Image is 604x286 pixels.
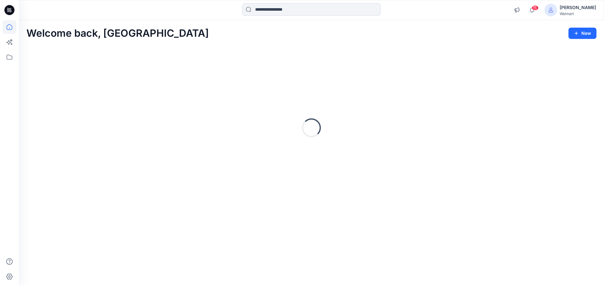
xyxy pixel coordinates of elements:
[548,8,553,13] svg: avatar
[560,11,596,16] div: Walmart
[26,28,209,39] h2: Welcome back, [GEOGRAPHIC_DATA]
[568,28,596,39] button: New
[532,5,539,10] span: 15
[560,4,596,11] div: [PERSON_NAME]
